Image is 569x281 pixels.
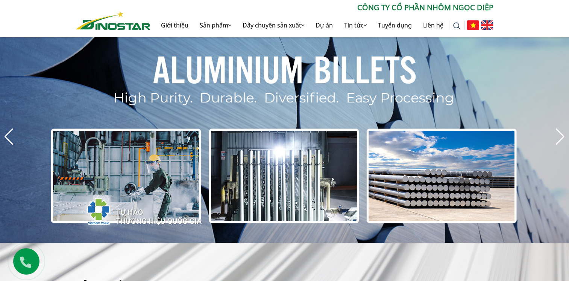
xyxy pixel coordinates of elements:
[4,128,14,145] div: Previous slide
[237,13,310,37] a: Dây chuyền sản xuất
[150,2,493,13] p: CÔNG TY CỔ PHẦN NHÔM NGỌC DIỆP
[481,20,493,30] img: English
[76,9,150,29] a: Nhôm Dinostar
[555,128,565,145] div: Next slide
[417,13,449,37] a: Liên hệ
[338,13,372,37] a: Tin tức
[194,13,237,37] a: Sản phẩm
[155,13,194,37] a: Giới thiệu
[310,13,338,37] a: Dự án
[65,184,203,235] img: thqg
[453,22,461,30] img: search
[76,11,150,30] img: Nhôm Dinostar
[372,13,417,37] a: Tuyển dụng
[467,20,479,30] img: Tiếng Việt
